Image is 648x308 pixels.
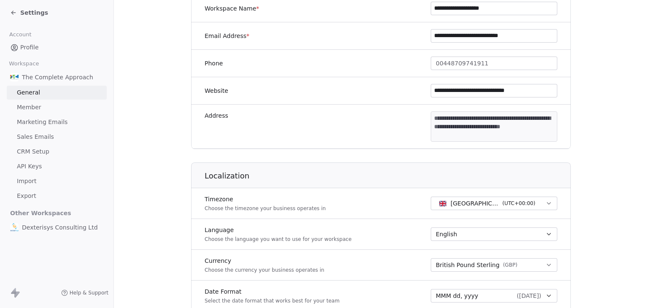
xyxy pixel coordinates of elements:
span: Account [5,28,35,41]
a: General [7,86,107,100]
label: Timezone [205,195,326,203]
a: Profile [7,41,107,54]
span: Settings [20,8,48,17]
span: Sales Emails [17,132,54,141]
span: Profile [20,43,39,52]
span: General [17,88,40,97]
label: Currency [205,257,324,265]
a: Member [7,100,107,114]
img: Dexter%20Logo.jpg [10,223,19,232]
span: ( UTC+00:00 ) [502,200,535,207]
label: Workspace Name [205,4,259,13]
a: CRM Setup [7,145,107,159]
span: English [436,230,457,238]
span: Member [17,103,41,112]
button: 00448709741911 [431,57,557,70]
a: Sales Emails [7,130,107,144]
span: MMM dd, yyyy [436,292,478,300]
button: British Pound Sterling(GBP) [431,258,557,272]
span: Export [17,192,36,200]
span: British Pound Sterling [436,261,499,270]
label: Website [205,86,228,95]
label: Language [205,226,351,234]
label: Address [205,111,228,120]
span: 00448709741911 [436,59,489,68]
span: Workspace [5,57,43,70]
span: Marketing Emails [17,118,67,127]
span: ( [DATE] ) [517,292,541,300]
span: Help & Support [70,289,108,296]
img: logo-final.jpg [10,73,19,81]
span: The Complete Approach [22,73,93,81]
p: Choose the language you want to use for your workspace [205,236,351,243]
p: Choose the timezone your business operates in [205,205,326,212]
a: Export [7,189,107,203]
a: Help & Support [61,289,108,296]
label: Email Address [205,32,249,40]
span: CRM Setup [17,147,49,156]
span: Import [17,177,36,186]
button: [GEOGRAPHIC_DATA] - GMT(UTC+00:00) [431,197,557,210]
label: Date Format [205,287,340,296]
span: API Keys [17,162,42,171]
p: Choose the currency your business operates in [205,267,324,273]
label: Phone [205,59,223,68]
span: Other Workspaces [7,206,75,220]
span: Dexterisys Consulting Ltd [22,223,98,232]
span: ( GBP ) [503,262,517,268]
h1: Localization [205,171,571,181]
a: Settings [10,8,48,17]
a: API Keys [7,159,107,173]
a: Import [7,174,107,188]
a: Marketing Emails [7,115,107,129]
span: [GEOGRAPHIC_DATA] - GMT [451,199,499,208]
p: Select the date format that works best for your team [205,297,340,304]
